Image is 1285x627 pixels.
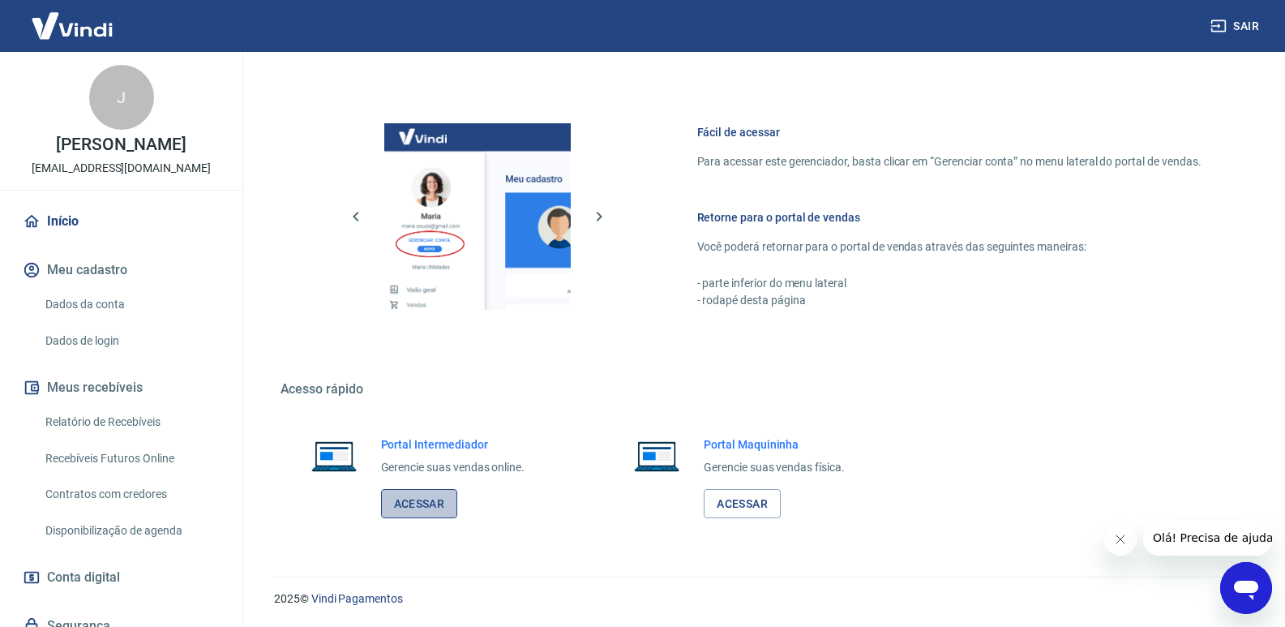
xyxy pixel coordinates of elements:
h6: Fácil de acessar [697,124,1201,140]
a: Relatório de Recebíveis [39,406,223,439]
p: Gerencie suas vendas física. [704,459,845,476]
h6: Portal Intermediador [381,436,525,453]
a: Acessar [704,489,781,519]
p: 2025 © [274,590,1246,608]
h6: Portal Maquininha [704,436,845,453]
a: Dados de login [39,324,223,358]
iframe: Botão para abrir a janela de mensagens [1220,562,1272,614]
button: Meu cadastro [19,252,223,288]
p: Gerencie suas vendas online. [381,459,525,476]
h5: Acesso rápido [281,381,1240,397]
p: Para acessar este gerenciador, basta clicar em “Gerenciar conta” no menu lateral do portal de ven... [697,153,1201,170]
h6: Retorne para o portal de vendas [697,209,1201,225]
button: Meus recebíveis [19,370,223,406]
a: Vindi Pagamentos [311,592,403,605]
a: Acessar [381,489,458,519]
a: Recebíveis Futuros Online [39,442,223,475]
img: Imagem da dashboard mostrando o botão de gerenciar conta na sidebar no lado esquerdo [384,123,571,310]
a: Disponibilização de agenda [39,514,223,548]
p: - parte inferior do menu lateral [697,275,1201,292]
iframe: Fechar mensagem [1104,523,1137,556]
iframe: Mensagem da empresa [1143,520,1272,556]
div: J [89,65,154,130]
a: Contratos com credores [39,478,223,511]
img: Imagem de um notebook aberto [623,436,691,475]
p: [PERSON_NAME] [56,136,186,153]
button: Sair [1207,11,1266,41]
a: Dados da conta [39,288,223,321]
span: Olá! Precisa de ajuda? [10,11,136,24]
a: Conta digital [19,560,223,595]
p: [EMAIL_ADDRESS][DOMAIN_NAME] [32,160,211,177]
p: - rodapé desta página [697,292,1201,309]
img: Vindi [19,1,125,50]
p: Você poderá retornar para o portal de vendas através das seguintes maneiras: [697,238,1201,256]
img: Imagem de um notebook aberto [300,436,368,475]
span: Conta digital [47,566,120,589]
a: Início [19,204,223,239]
